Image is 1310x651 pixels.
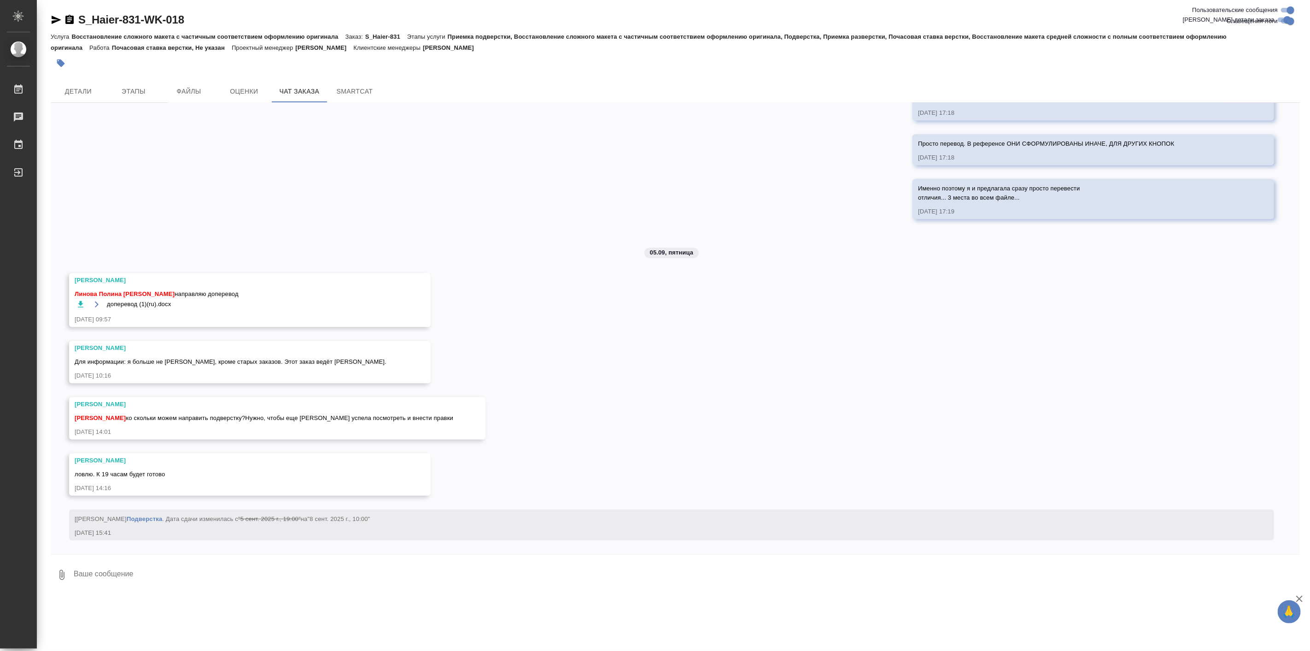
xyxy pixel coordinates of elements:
span: [PERSON_NAME] [75,414,126,421]
div: [PERSON_NAME] [75,343,398,353]
div: [DATE] 14:01 [75,427,453,437]
p: Клиентские менеджеры [353,44,423,51]
span: направляю доперевод [75,290,398,299]
button: Скачать [75,299,86,310]
span: 🙏 [1281,602,1297,621]
div: [PERSON_NAME] [75,456,398,465]
p: Этапы услуги [407,33,448,40]
p: Заказ: [345,33,365,40]
p: [PERSON_NAME] [423,44,481,51]
span: [PERSON_NAME] детали заказа [1183,15,1275,24]
p: 05.09, пятница [650,248,694,257]
span: Именно поэтому я и предлагала сразу просто перевести отличия... 3 места во всем файле... [918,185,1082,201]
span: Пользовательские сообщения [1192,6,1278,15]
span: Оценки [222,86,266,97]
div: [PERSON_NAME] [75,276,398,285]
p: Почасовая ставка верстки, Не указан [112,44,232,51]
div: [PERSON_NAME] [75,400,453,409]
div: [DATE] 14:16 [75,484,398,493]
p: Проектный менеджер [232,44,295,51]
p: S_Haier-831 [365,33,407,40]
a: Подверстка [127,515,162,522]
span: [[PERSON_NAME] . Дата сдачи изменилась с на [75,515,370,522]
span: SmartCat [333,86,377,97]
p: Работа [89,44,112,51]
span: Просто перевод. В референсе ОНИ СФОРМУЛИРОВАНЫ ИНАЧЕ, ДЛЯ ДРУГИХ КНОПОК [918,140,1174,147]
div: [DATE] 17:18 [918,108,1242,118]
a: S_Haier-831-WK-018 [78,13,184,26]
button: Скопировать ссылку для ЯМессенджера [51,14,62,25]
span: Детали [56,86,100,97]
span: Для информации: я больше не [PERSON_NAME], кроме старых заказов. Этот заказ ведёт [PERSON_NAME]. [75,358,386,365]
div: [DATE] 17:19 [918,207,1242,216]
p: Восстановление сложного макета с частичным соответствием оформлению оригинала [71,33,345,40]
span: Оповещения-логи [1227,17,1278,26]
p: Приемка подверстки, Восстановление сложного макета с частичным соответствием оформлению оригинала... [51,33,1227,51]
button: Добавить тэг [51,53,71,73]
span: "5 сент. 2025 г., 19:00" [238,515,301,522]
div: [DATE] 17:18 [918,153,1242,162]
span: ко скольки можем направить подверстку?Нужно, чтобы еще [PERSON_NAME] успела посмотреть и внести п... [75,414,453,421]
button: Скопировать ссылку [64,14,75,25]
p: [PERSON_NAME] [295,44,353,51]
button: Открыть на драйве [91,299,102,310]
button: 🙏 [1278,600,1301,623]
span: Линова Полина [75,290,122,297]
div: [DATE] 10:16 [75,371,398,380]
span: Файлы [167,86,211,97]
p: Услуга [51,33,71,40]
span: "8 сент. 2025 г., 10:00" [308,515,370,522]
span: Этапы [111,86,156,97]
div: [DATE] 15:41 [75,528,1242,538]
span: Чат заказа [277,86,322,97]
span: ловлю. К 19 часам будет готово [75,471,165,478]
span: [PERSON_NAME] [123,290,175,297]
span: доперевод (1)(ru).docx [107,300,171,309]
div: [DATE] 09:57 [75,315,398,324]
